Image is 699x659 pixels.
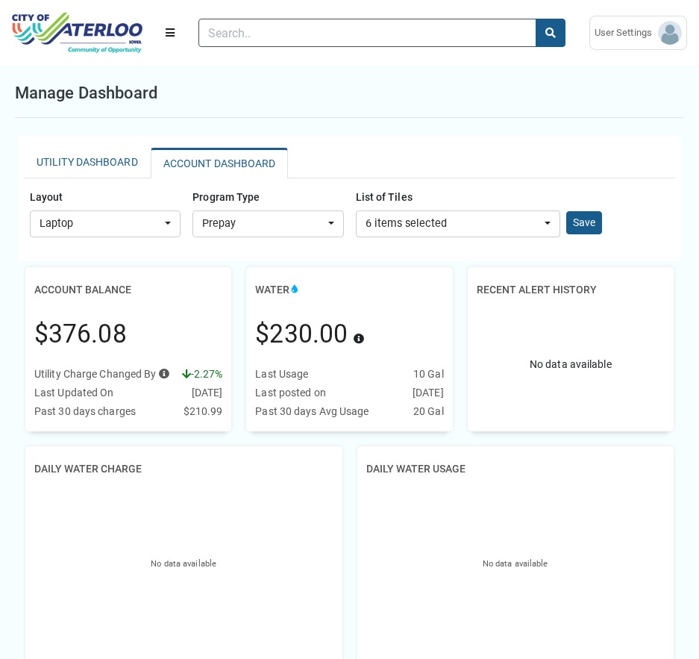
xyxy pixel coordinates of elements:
[24,148,151,177] a: UTILITY DASHBOARD
[12,13,142,54] img: ALTSK Logo
[536,19,565,47] button: search
[34,316,127,353] div: $376.08
[255,404,369,419] div: Past 30 days Avg Usage
[366,455,466,483] h2: Daily Water Usage
[566,211,602,234] button: Save
[366,216,542,232] div: 6 items selected
[151,558,216,571] span: No data available
[40,216,162,232] div: Laptop
[192,385,223,401] div: [DATE]
[413,385,444,401] div: [DATE]
[24,184,69,210] label: Layout
[15,81,158,105] h1: Manage Dashboard
[413,366,444,382] div: 10 Gal
[255,366,308,382] div: Last Usage
[483,558,548,571] span: No data available
[477,310,665,419] div: No data available
[356,210,561,237] button: 6 items selected
[595,25,658,40] span: User Settings
[154,19,186,46] button: Menu
[34,276,131,304] h2: Account Balance
[34,385,114,401] div: Last Updated On
[350,184,419,210] label: List of Tiles
[198,19,536,47] input: Search
[255,276,300,304] h2: Water
[255,319,348,349] span: $230.00
[192,210,343,237] button: Prepay
[477,276,597,304] h2: Recent Alert History
[34,366,169,382] div: Utility Charge Changed By
[30,210,181,237] button: Laptop
[182,368,223,380] span: -2.27%
[184,404,223,419] div: $210.99
[151,148,289,178] a: ACCOUNT DASHBOARD
[34,455,142,483] h2: Daily Water Charge
[34,404,136,419] div: Past 30 days charges
[413,404,444,419] div: 20 Gal
[589,16,687,50] a: User Settings
[255,385,325,401] div: Last posted on
[202,216,325,232] div: Prepay
[186,184,266,210] label: Program Type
